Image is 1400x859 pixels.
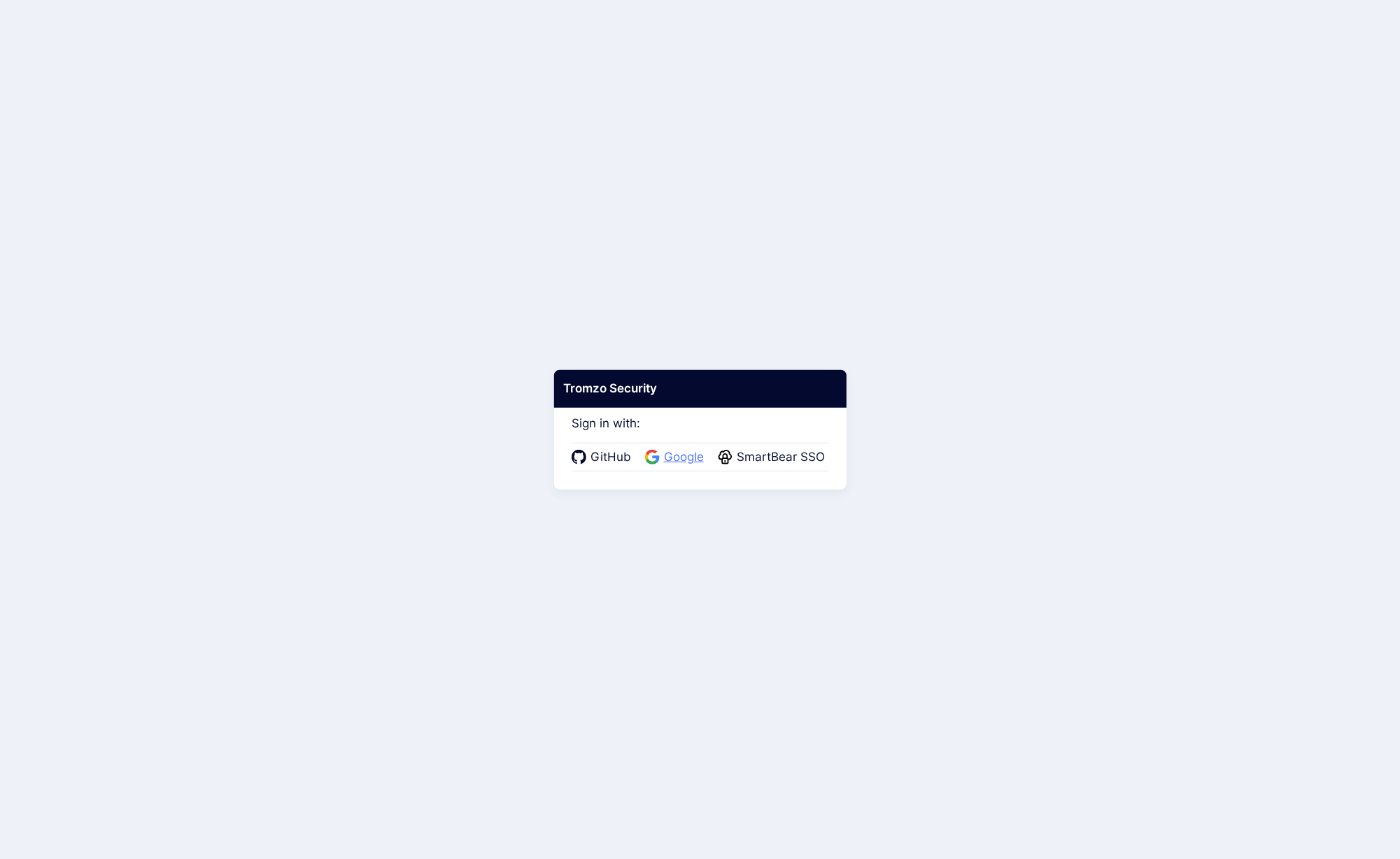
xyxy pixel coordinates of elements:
span: Google [660,448,708,467]
div: Tromzo Security [553,370,846,408]
a: SmartBear SSO [718,448,829,467]
span: SmartBear SSO [733,448,829,467]
span: GitHub [586,448,635,467]
a: GitHub [572,448,635,467]
div: Sign in with: [572,397,829,471]
a: Google [645,448,708,467]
